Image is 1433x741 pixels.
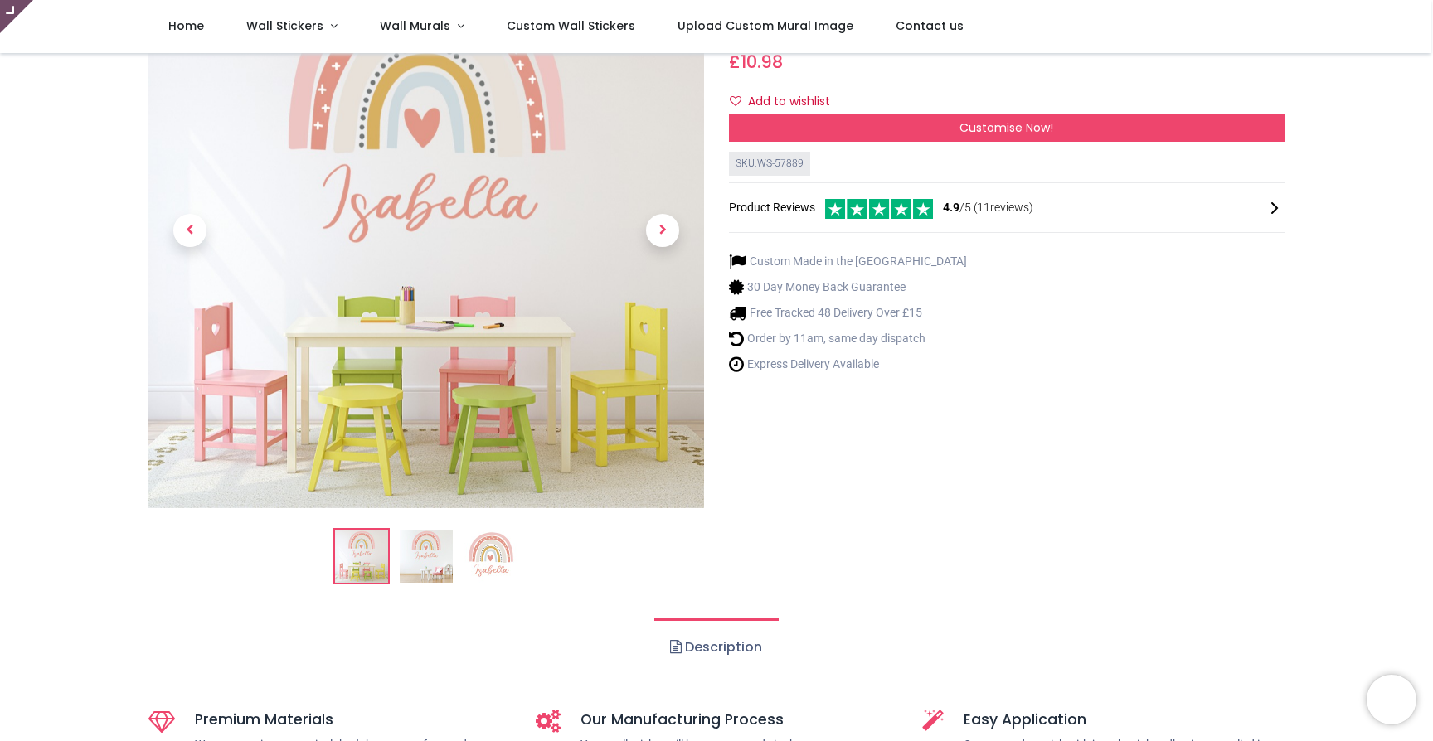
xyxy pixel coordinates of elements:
span: 10.98 [741,50,783,74]
span: Custom Wall Stickers [507,17,635,34]
i: Add to wishlist [730,95,741,107]
img: WS-57889-03 [464,530,517,583]
a: Description [654,618,778,676]
span: Previous [173,214,206,247]
li: Order by 11am, same day dispatch [729,330,967,347]
li: Custom Made in the [GEOGRAPHIC_DATA] [729,253,967,270]
a: Next [621,36,704,424]
li: Free Tracked 48 Delivery Over £15 [729,304,967,322]
img: Personalised Name Pink Design Rainbow Wall Sticker [335,530,388,583]
span: 4.9 [943,201,959,214]
span: Wall Stickers [246,17,323,34]
span: Home [168,17,204,34]
div: Product Reviews [729,196,1285,219]
div: SKU: WS-57889 [729,152,810,176]
iframe: Brevo live chat [1367,675,1416,724]
button: Add to wishlistAdd to wishlist [729,88,844,116]
span: £ [729,50,783,74]
li: Express Delivery Available [729,356,967,373]
a: Previous [148,36,231,424]
h5: Easy Application [964,710,1285,730]
img: WS-57889-02 [400,530,453,583]
h5: Our Manufacturing Process [580,710,898,730]
li: 30 Day Money Back Guarantee [729,278,967,296]
span: Upload Custom Mural Image [678,17,853,34]
span: Contact us [896,17,964,34]
span: /5 ( 11 reviews) [943,200,1033,216]
h5: Premium Materials [195,710,511,730]
span: Customise Now! [959,119,1053,136]
span: Wall Murals [380,17,450,34]
span: Next [646,214,679,247]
